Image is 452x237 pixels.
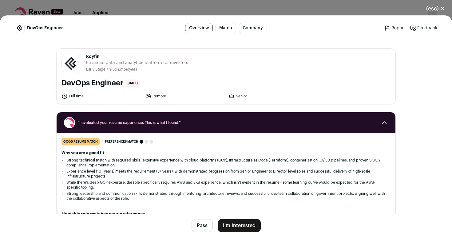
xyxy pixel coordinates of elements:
[27,25,63,31] span: DevOps Engineer
[145,93,225,99] li: Remote
[185,23,213,33] a: Overview
[86,67,107,72] li: Early Stage
[384,25,405,31] a: Report
[66,180,386,190] li: While there's deep GCP expertise, the role specifically requires AWS and EKS experience, which is...
[15,23,24,33] img: 1ef5caab6a2e93a45ebe358e154c427cd29885b104be13866a56012f4531ccff.jpg
[61,150,391,155] h2: Why you are a good fit
[66,169,386,179] li: Experience level (10+ years) meets the requirement (8+ years), with demonstrated progression from...
[62,54,81,73] img: 1ef5caab6a2e93a45ebe358e154c427cd29885b104be13866a56012f4531ccff.jpg
[107,67,137,72] li: /
[61,138,100,145] div: good resume match
[61,93,141,99] li: Full time
[66,158,386,168] li: Strong technical match with required skills: extensive experience with cloud platforms (GCP), Inf...
[410,25,437,31] a: Feedback
[239,23,267,33] a: Company
[86,60,189,66] span: Financial data and analytics platform for investors.
[218,219,261,232] button: I'm Interested
[86,54,189,60] span: Koyfin
[77,120,375,125] span: “I evaluated your resume experience. This is what I found.”
[215,23,236,33] a: Match
[66,191,386,201] li: Strong leadership and communication skills demonstrated through mentoring, architecture reviews, ...
[61,211,391,217] h2: How this role matches your preferences
[108,67,137,71] span: 11-50 Employees
[126,80,140,87] span: [DATE]
[61,78,123,88] h1: DevOps Engineer
[105,139,138,145] span: Preferences match
[228,93,308,99] li: Senior
[419,2,452,15] button: Close modal
[192,219,213,232] button: Pass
